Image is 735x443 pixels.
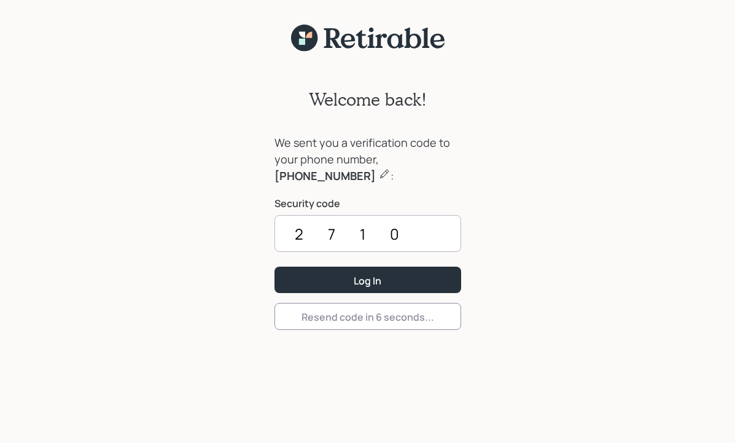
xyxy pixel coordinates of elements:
b: [PHONE_NUMBER] [274,168,376,183]
div: We sent you a verification code to your phone number, : [274,135,461,184]
h2: Welcome back! [309,89,427,110]
input: •••• [274,215,461,252]
button: Log In [274,267,461,293]
button: Resend code in 6 seconds... [274,303,461,329]
div: Log In [354,274,381,288]
label: Security code [274,197,461,210]
div: Resend code in 6 seconds... [301,310,434,324]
